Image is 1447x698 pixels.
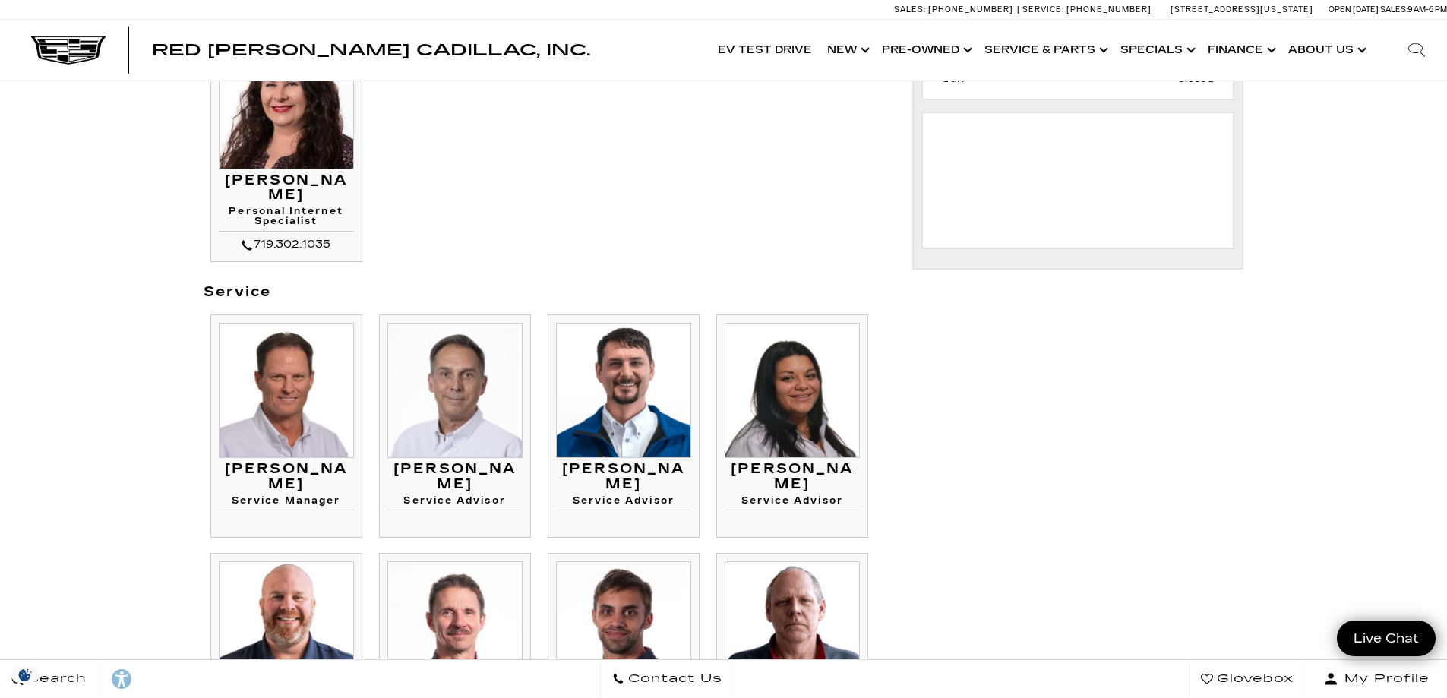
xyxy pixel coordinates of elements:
a: Pre-Owned [874,20,977,81]
h3: [PERSON_NAME] [219,462,354,492]
span: Live Chat [1346,630,1426,647]
img: Mike Parker [219,323,354,458]
a: EV Test Drive [710,20,820,81]
span: Sales: [1380,5,1408,14]
div: 719.302.1035 [219,235,354,254]
a: Service & Parts [977,20,1113,81]
img: Peter Mullica [556,323,691,458]
section: Click to Open Cookie Consent Modal [8,667,43,683]
img: Chris Study [219,561,354,696]
a: New [820,20,874,81]
a: Red [PERSON_NAME] Cadillac, Inc. [152,43,590,58]
a: Contact Us [600,660,735,698]
a: About Us [1281,20,1371,81]
img: Charles Becker [556,561,691,696]
iframe: Dealer location map [930,121,1226,235]
span: Open [DATE] [1329,5,1379,14]
h4: Service Advisor [556,496,691,510]
h3: [PERSON_NAME] [219,173,354,204]
span: [PHONE_NUMBER] [1066,5,1152,14]
h3: Service [204,285,889,300]
h4: Service Manager [219,496,354,510]
a: Sales: [PHONE_NUMBER] [894,5,1017,14]
h4: Service Advisor [387,496,523,510]
h3: [PERSON_NAME] [725,462,860,492]
h3: [PERSON_NAME] [556,462,691,492]
a: Live Chat [1337,621,1436,656]
span: My Profile [1338,668,1430,690]
h4: Personal Internet Specialist [219,207,354,231]
span: Service: [1022,5,1064,14]
span: [PHONE_NUMBER] [928,5,1013,14]
span: Glovebox [1213,668,1294,690]
span: Contact Us [624,668,722,690]
button: Open user profile menu [1306,660,1447,698]
h4: Service Advisor [725,496,860,510]
a: [STREET_ADDRESS][US_STATE] [1171,5,1313,14]
img: Jim Dembiczak [387,323,523,458]
img: Marvin Clark [725,561,860,696]
img: Opt-Out Icon [8,667,43,683]
span: 9 AM-6 PM [1408,5,1447,14]
a: Service: [PHONE_NUMBER] [1017,5,1155,14]
img: Roberta Ferris-Emmons [725,323,860,458]
img: Cadillac Dark Logo with Cadillac White Text [30,36,106,65]
span: Red [PERSON_NAME] Cadillac, Inc. [152,41,590,59]
span: Sales: [894,5,926,14]
a: Glovebox [1189,660,1306,698]
a: Specials [1113,20,1200,81]
img: Carrie Mendoza [219,34,354,169]
img: Walter Hinz [387,561,523,696]
a: Finance [1200,20,1281,81]
span: Search [24,668,87,690]
h3: [PERSON_NAME] [387,462,523,492]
